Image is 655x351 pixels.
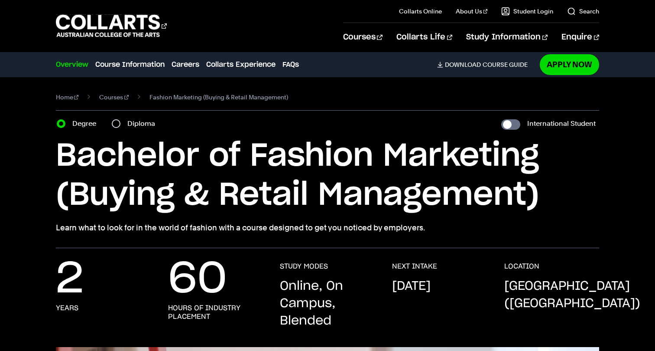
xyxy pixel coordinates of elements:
[399,7,442,16] a: Collarts Online
[466,23,548,52] a: Study Information
[127,118,160,130] label: Diploma
[456,7,488,16] a: About Us
[56,262,84,297] p: 2
[567,7,599,16] a: Search
[56,91,79,103] a: Home
[56,304,78,312] h3: years
[437,61,535,69] a: DownloadCourse Guide
[396,23,452,52] a: Collarts Life
[343,23,383,52] a: Courses
[56,59,88,70] a: Overview
[392,278,431,295] p: [DATE]
[280,262,328,271] h3: STUDY MODES
[172,59,199,70] a: Careers
[504,278,640,312] p: [GEOGRAPHIC_DATA] ([GEOGRAPHIC_DATA])
[445,61,481,69] span: Download
[72,118,101,130] label: Degree
[168,304,263,321] h3: Hours of industry placement
[206,59,276,70] a: Collarts Experience
[99,91,129,103] a: Courses
[561,23,599,52] a: Enquire
[280,278,375,330] p: Online, On Campus, Blended
[56,222,600,234] p: Learn what to look for in the world of fashion with a course designed to get you noticed by emplo...
[56,137,600,215] h1: Bachelor of Fashion Marketing (Buying & Retail Management)
[168,262,227,297] p: 60
[527,118,596,130] label: International Student
[282,59,299,70] a: FAQs
[504,262,539,271] h3: LOCATION
[392,262,437,271] h3: NEXT INTAKE
[540,54,599,75] a: Apply Now
[95,59,165,70] a: Course Information
[56,13,167,38] div: Go to homepage
[501,7,553,16] a: Student Login
[149,91,288,103] span: Fashion Marketing (Buying & Retail Management)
